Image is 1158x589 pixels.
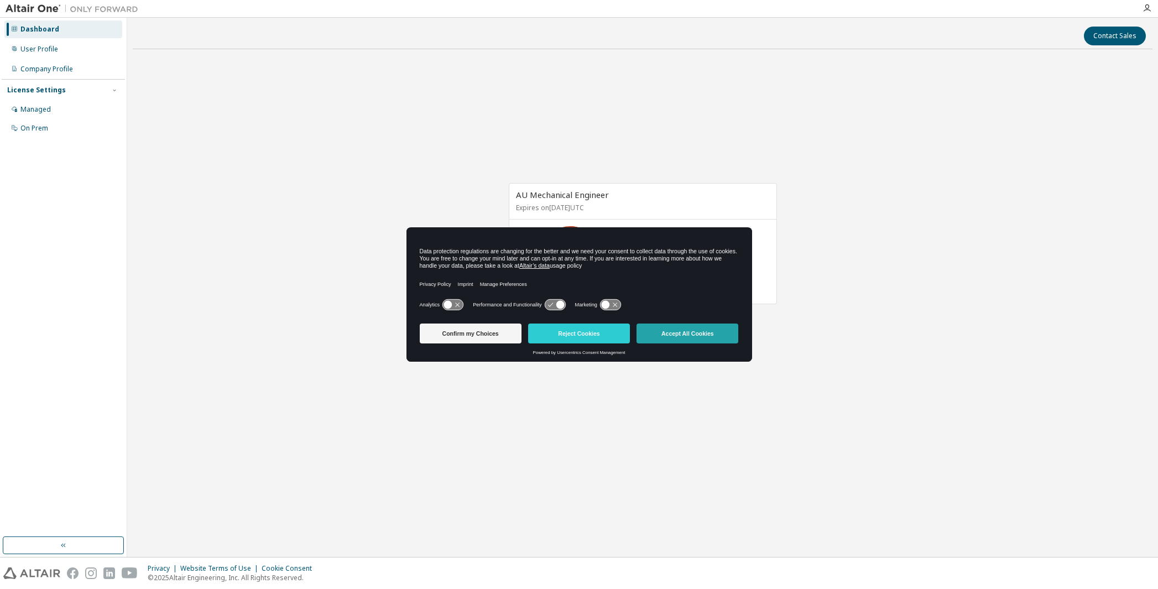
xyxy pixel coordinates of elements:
[6,3,144,14] img: Altair One
[20,65,73,74] div: Company Profile
[7,86,66,95] div: License Settings
[20,25,59,34] div: Dashboard
[20,105,51,114] div: Managed
[180,564,262,573] div: Website Terms of Use
[20,124,48,133] div: On Prem
[516,203,767,212] p: Expires on [DATE] UTC
[85,567,97,579] img: instagram.svg
[20,45,58,54] div: User Profile
[516,189,609,200] span: AU Mechanical Engineer
[122,567,138,579] img: youtube.svg
[103,567,115,579] img: linkedin.svg
[1084,27,1146,45] button: Contact Sales
[67,567,79,579] img: facebook.svg
[148,564,180,573] div: Privacy
[3,567,60,579] img: altair_logo.svg
[148,573,319,582] p: © 2025 Altair Engineering, Inc. All Rights Reserved.
[262,564,319,573] div: Cookie Consent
